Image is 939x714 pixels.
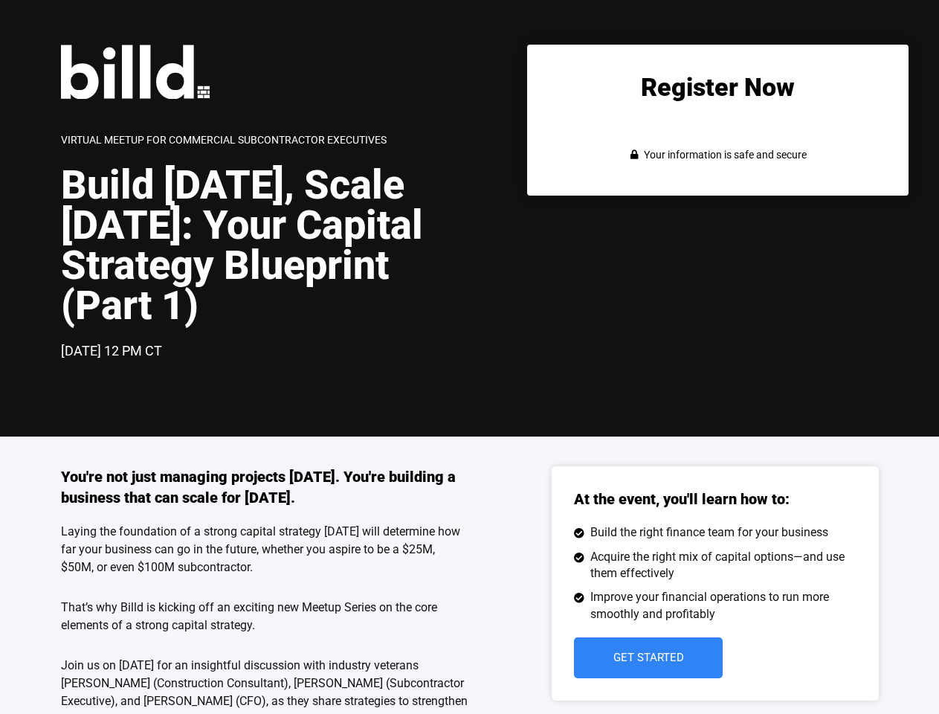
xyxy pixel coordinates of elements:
h3: At the event, you'll learn how to: [574,489,790,509]
span: [DATE] 12 PM CT [61,343,162,358]
span: Acquire the right mix of capital options—and use them effectively [587,549,856,582]
p: Laying the foundation of a strong capital strategy [DATE] will determine how far your business ca... [61,523,470,576]
span: Build the right finance team for your business [587,524,828,541]
p: That’s why Billd is kicking off an exciting new Meetup Series on the core elements of a strong ca... [61,599,470,634]
span: Improve your financial operations to run more smoothly and profitably [587,589,856,623]
a: Get Started [574,637,723,678]
span: Your information is safe and secure [640,144,807,166]
h1: Build [DATE], Scale [DATE]: Your Capital Strategy Blueprint (Part 1) [61,165,470,326]
h3: You're not just managing projects [DATE]. You're building a business that can scale for [DATE]. [61,466,470,508]
span: Get Started [613,652,683,663]
h2: Register Now [557,74,879,100]
span: Virtual Meetup for Commercial Subcontractor Executives [61,134,387,146]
